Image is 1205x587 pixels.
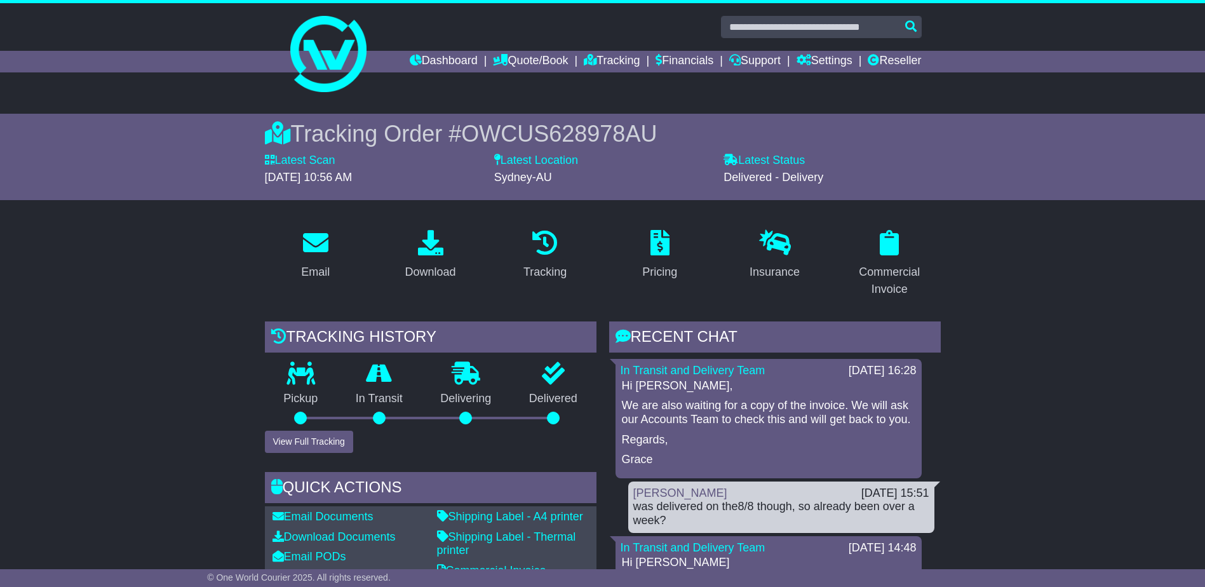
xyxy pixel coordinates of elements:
p: Delivered [510,392,596,406]
a: Reseller [868,51,921,72]
a: Email Documents [273,510,374,523]
p: In Transit [337,392,422,406]
div: Tracking [523,264,567,281]
a: In Transit and Delivery Team [621,364,765,377]
a: Shipping Label - A4 printer [437,510,583,523]
span: Delivered - Delivery [724,171,823,184]
a: Email PODs [273,550,346,563]
a: Quote/Book [493,51,568,72]
div: Email [301,264,330,281]
span: OWCUS628978AU [461,121,657,147]
div: Quick Actions [265,472,596,506]
p: Hi [PERSON_NAME] [622,556,915,570]
p: Delivering [422,392,511,406]
a: Download [396,226,464,285]
div: [DATE] 16:28 [849,364,917,378]
p: Grace [622,453,915,467]
button: View Full Tracking [265,431,353,453]
p: Regards, [622,433,915,447]
a: Insurance [741,226,808,285]
a: Dashboard [410,51,478,72]
div: RECENT CHAT [609,321,941,356]
div: Pricing [642,264,677,281]
a: Settings [797,51,852,72]
a: Tracking [515,226,575,285]
div: [DATE] 14:48 [849,541,917,555]
a: Email [293,226,338,285]
a: [PERSON_NAME] [633,487,727,499]
a: Tracking [584,51,640,72]
span: [DATE] 10:56 AM [265,171,353,184]
a: Commercial Invoice [838,226,941,302]
label: Latest Status [724,154,805,168]
div: [DATE] 15:51 [861,487,929,501]
a: Financials [656,51,713,72]
a: Support [729,51,781,72]
a: Pricing [634,226,685,285]
p: Hi [PERSON_NAME], [622,379,915,393]
div: Insurance [750,264,800,281]
span: © One World Courier 2025. All rights reserved. [207,572,391,583]
p: Pickup [265,392,337,406]
div: Tracking Order # [265,120,941,147]
a: Commercial Invoice [437,564,546,577]
div: was delivered on the8/8 though, so already been over a week? [633,500,929,527]
a: Download Documents [273,530,396,543]
a: In Transit and Delivery Team [621,541,765,554]
p: We are also waiting for a copy of the invoice. We will ask our Accounts Team to check this and wi... [622,399,915,426]
div: Download [405,264,455,281]
div: Tracking history [265,321,596,356]
div: Commercial Invoice [847,264,932,298]
label: Latest Scan [265,154,335,168]
a: Shipping Label - Thermal printer [437,530,576,557]
span: Sydney-AU [494,171,552,184]
label: Latest Location [494,154,578,168]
